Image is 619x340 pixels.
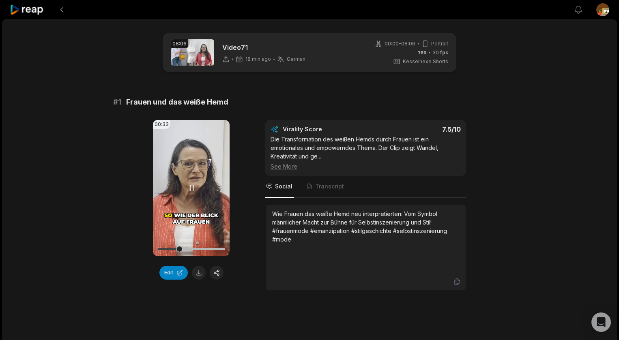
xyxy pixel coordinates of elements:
[315,182,344,190] span: Transcript
[283,125,370,133] div: Virality Score
[171,39,188,48] div: 08:06
[432,49,448,56] span: 30
[275,182,292,190] span: Social
[126,96,228,108] span: Frauen und das weiße Hemd
[440,49,448,56] span: fps
[385,40,415,47] span: 00:00 - 08:06
[222,43,305,52] p: Video71
[271,162,461,171] div: See More
[265,176,466,198] nav: Tabs
[287,56,305,62] span: German
[153,120,230,256] video: Your browser does not support mp4 format.
[245,56,271,62] span: 18 min ago
[374,125,461,133] div: 7.5 /10
[271,135,461,171] div: Die Transformation des weißen Hemds durch Frauen ist ein emotionales und empowerndes Thema. Der C...
[431,40,448,47] span: Portrait
[159,266,188,280] button: Edit
[591,312,611,332] div: Open Intercom Messenger
[272,210,459,244] div: Wie Frauen das weiße Hemd neu interpretierten: Vom Symbol männlicher Macht zur Bühne für Selbstin...
[403,58,448,65] span: Kesselhexe Shorts
[113,96,121,108] span: # 1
